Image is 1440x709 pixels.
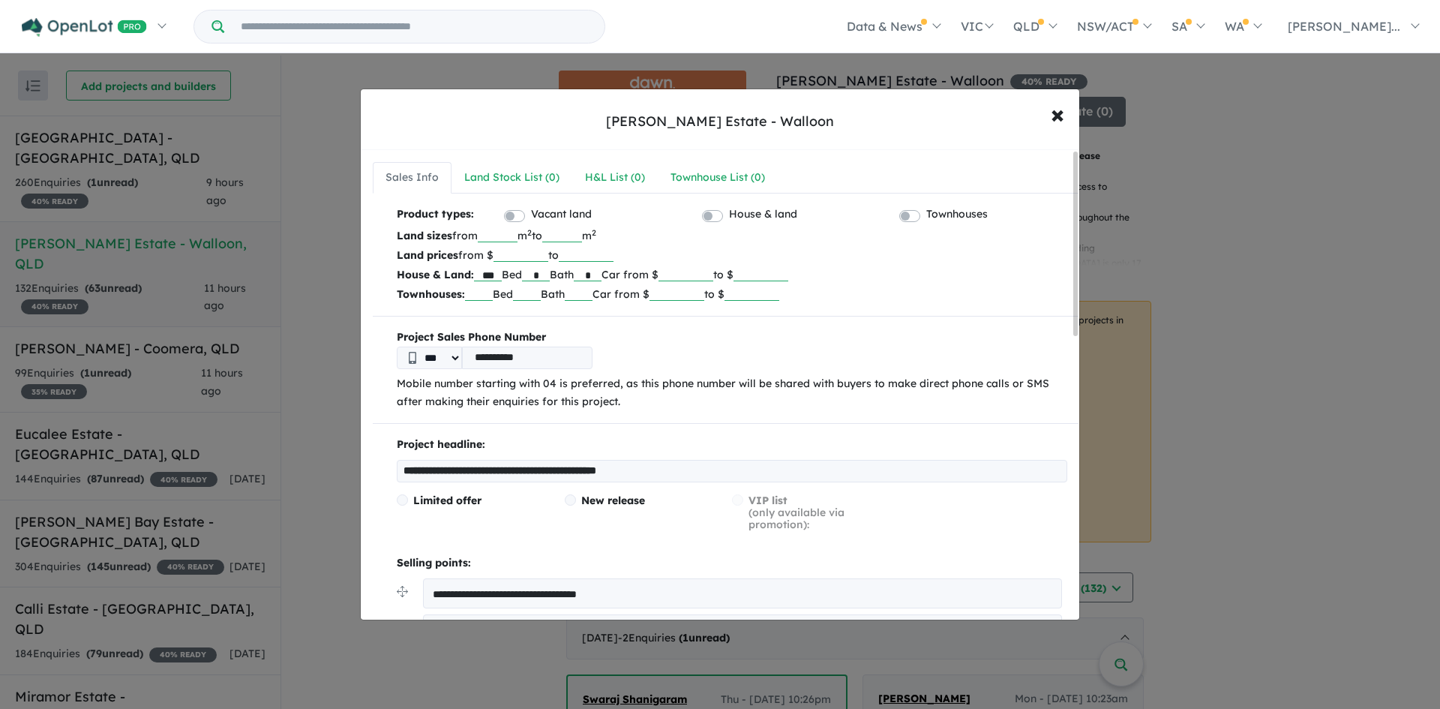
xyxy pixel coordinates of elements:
img: drag.svg [397,586,408,597]
b: Townhouses: [397,287,465,301]
div: H&L List ( 0 ) [585,169,645,187]
p: Bed Bath Car from $ to $ [397,284,1067,304]
p: from m to m [397,226,1067,245]
input: Try estate name, suburb, builder or developer [227,11,601,43]
p: Bed Bath Car from $ to $ [397,265,1067,284]
span: Limited offer [413,494,481,507]
div: Townhouse List ( 0 ) [670,169,765,187]
p: from $ to [397,245,1067,265]
b: Project Sales Phone Number [397,329,1067,347]
p: Mobile number starting with 04 is preferred, as this phone number will be shared with buyers to m... [397,375,1067,411]
label: House & land [729,206,797,224]
span: New release [581,494,645,507]
b: Land sizes [397,229,452,242]
sup: 2 [527,227,532,238]
label: Townhouses [926,206,988,224]
span: [PERSON_NAME]... [1288,19,1400,34]
img: Phone icon [409,352,416,364]
b: Land prices [397,248,458,262]
div: Sales Info [385,169,439,187]
div: [PERSON_NAME] Estate - Walloon [606,112,834,131]
b: Product types: [397,206,474,226]
p: Selling points: [397,554,1067,572]
div: Land Stock List ( 0 ) [464,169,559,187]
label: Vacant land [531,206,592,224]
sup: 2 [592,227,596,238]
img: Openlot PRO Logo White [22,18,147,37]
b: House & Land: [397,268,474,281]
p: Project headline: [397,436,1067,454]
span: × [1051,98,1064,130]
